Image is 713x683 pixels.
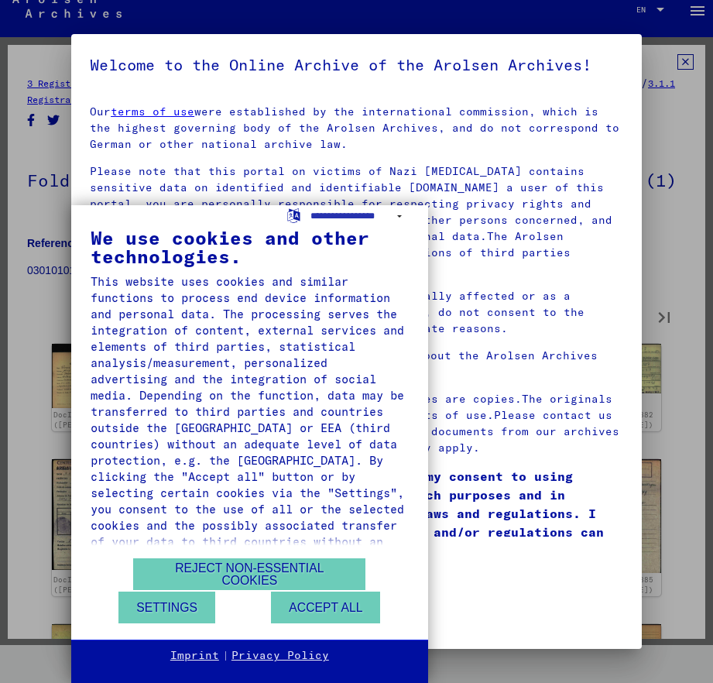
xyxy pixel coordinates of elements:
button: Accept all [271,592,380,623]
a: Imprint [170,648,219,664]
button: Settings [118,592,215,623]
a: Privacy Policy [231,648,329,664]
div: We use cookies and other technologies. [91,228,409,266]
div: This website uses cookies and similar functions to process end device information and personal da... [91,273,409,566]
button: Reject non-essential cookies [133,558,365,590]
